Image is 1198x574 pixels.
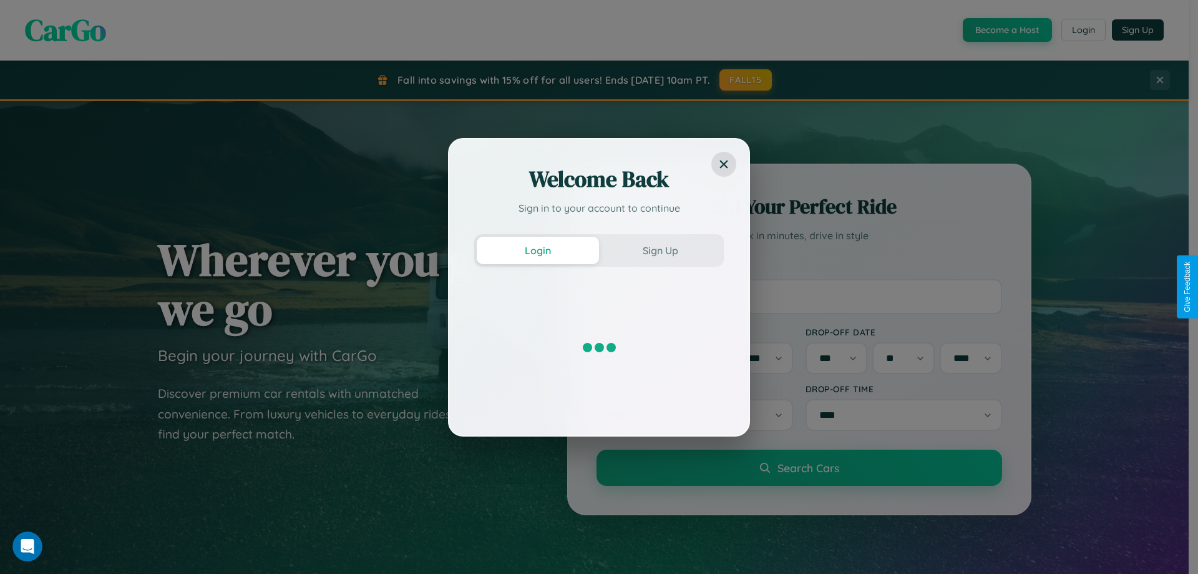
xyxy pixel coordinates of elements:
div: Give Feedback [1183,262,1192,312]
p: Sign in to your account to continue [474,200,724,215]
button: Sign Up [599,237,721,264]
button: Login [477,237,599,264]
h2: Welcome Back [474,164,724,194]
iframe: Intercom live chat [12,532,42,562]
